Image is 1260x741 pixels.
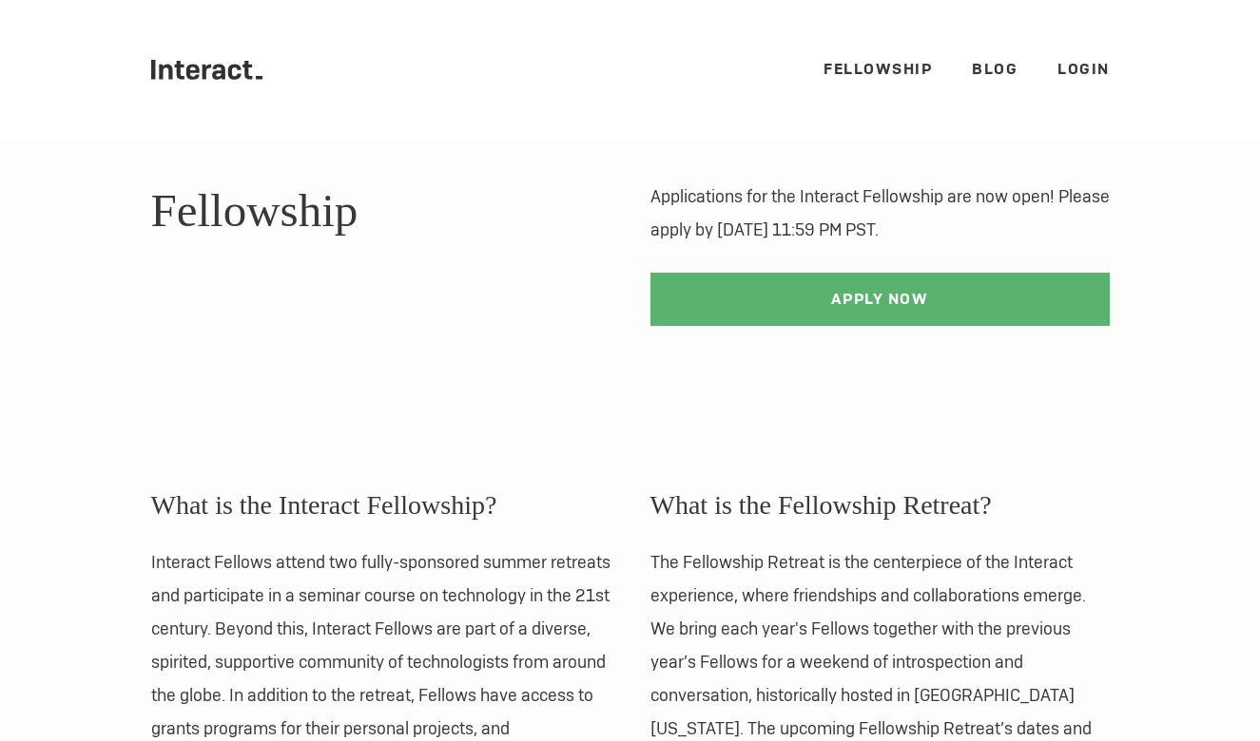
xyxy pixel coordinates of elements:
[972,59,1018,79] a: Blog
[650,180,1110,246] p: Applications for the Interact Fellowship are now open! Please apply by [DATE] 11:59 PM PST.
[650,273,1110,326] a: Apply Now
[824,59,932,79] a: Fellowship
[151,180,611,241] h1: Fellowship
[151,485,611,525] h3: What is the Interact Fellowship?
[650,485,1110,525] h3: What is the Fellowship Retreat?
[1057,59,1110,79] a: Login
